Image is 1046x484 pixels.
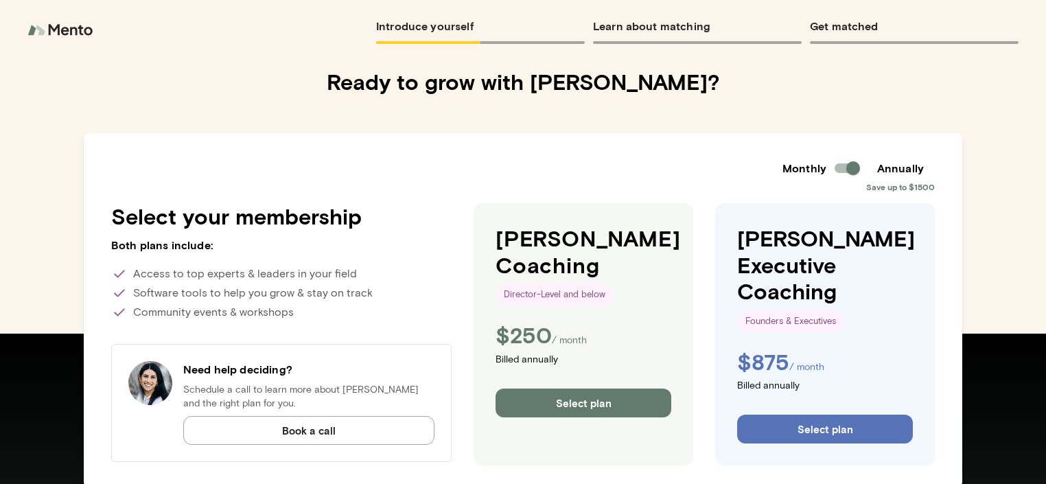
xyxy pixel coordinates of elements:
[866,160,935,176] h6: Annually
[27,16,96,44] img: logo
[128,361,172,405] img: Have a question?
[737,225,913,304] h4: [PERSON_NAME] Executive Coaching
[593,16,802,36] h6: Learn about matching
[737,379,913,395] p: Billed annually
[789,360,824,374] p: / month
[810,16,1019,36] h6: Get matched
[111,304,452,321] p: Community events & workshops
[552,334,587,347] p: / month
[866,181,935,192] span: Save up to $1500
[376,16,585,36] h6: Introduce yourself
[111,203,452,229] h4: Select your membership
[111,285,452,301] p: Software tools to help you grow & stay on track
[737,415,913,443] button: Select plan
[496,288,614,301] span: Director-Level and below
[496,322,552,348] h4: $ 250
[183,361,434,378] h6: Need help deciding?
[737,314,844,328] span: Founders & Executives
[496,353,671,369] p: Billed annually
[183,383,434,411] p: Schedule a call to learn more about [PERSON_NAME] and the right plan for you.
[183,416,434,445] button: Book a call
[111,237,452,253] h6: Both plans include:
[782,160,826,176] h6: Monthly
[737,349,789,375] h4: $ 875
[496,225,671,278] h4: [PERSON_NAME] Coaching
[111,266,452,282] p: Access to top experts & leaders in your field
[496,389,671,417] button: Select plan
